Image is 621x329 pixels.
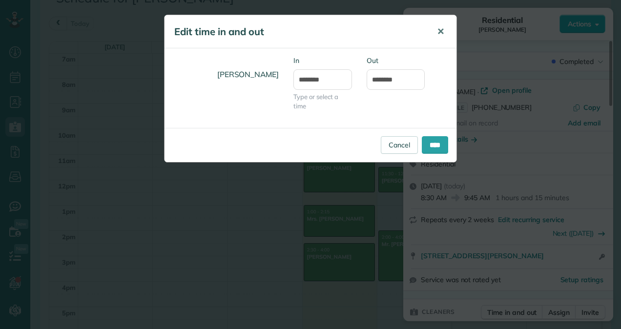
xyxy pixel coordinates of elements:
a: Cancel [381,136,418,154]
span: Type or select a time [293,92,352,111]
h4: [PERSON_NAME] [172,61,279,88]
h5: Edit time in and out [174,25,423,39]
label: In [293,56,352,65]
label: Out [367,56,425,65]
span: ✕ [437,26,444,37]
